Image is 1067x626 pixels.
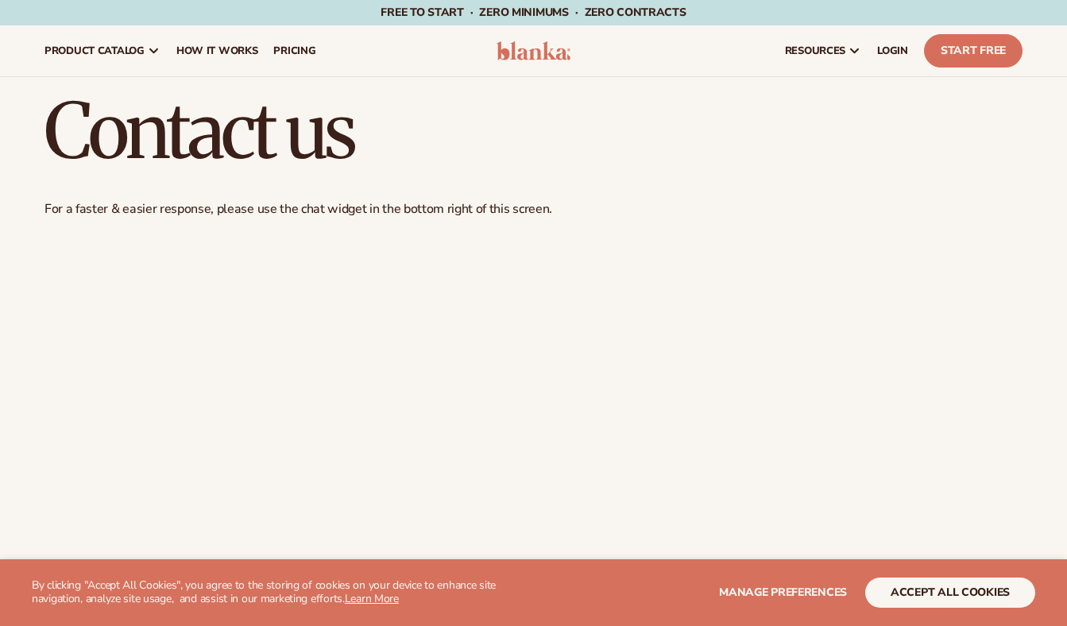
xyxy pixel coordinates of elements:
span: product catalog [44,44,145,57]
span: resources [785,44,845,57]
a: How It Works [168,25,266,76]
p: By clicking "Accept All Cookies", you agree to the storing of cookies on your device to enhance s... [32,579,524,606]
a: resources [777,25,869,76]
span: Manage preferences [719,585,847,600]
a: product catalog [37,25,168,76]
button: accept all cookies [865,578,1035,608]
button: Manage preferences [719,578,847,608]
span: pricing [273,44,315,57]
span: How It Works [176,44,258,57]
span: LOGIN [877,44,908,57]
p: For a faster & easier response, please use the chat widget in the bottom right of this screen. [44,201,1023,218]
a: LOGIN [869,25,916,76]
a: Learn More [345,591,399,606]
span: Free to start · ZERO minimums · ZERO contracts [381,5,686,20]
img: logo [497,41,571,60]
a: pricing [265,25,323,76]
a: Start Free [924,34,1023,68]
h1: Contact us [44,93,1023,169]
